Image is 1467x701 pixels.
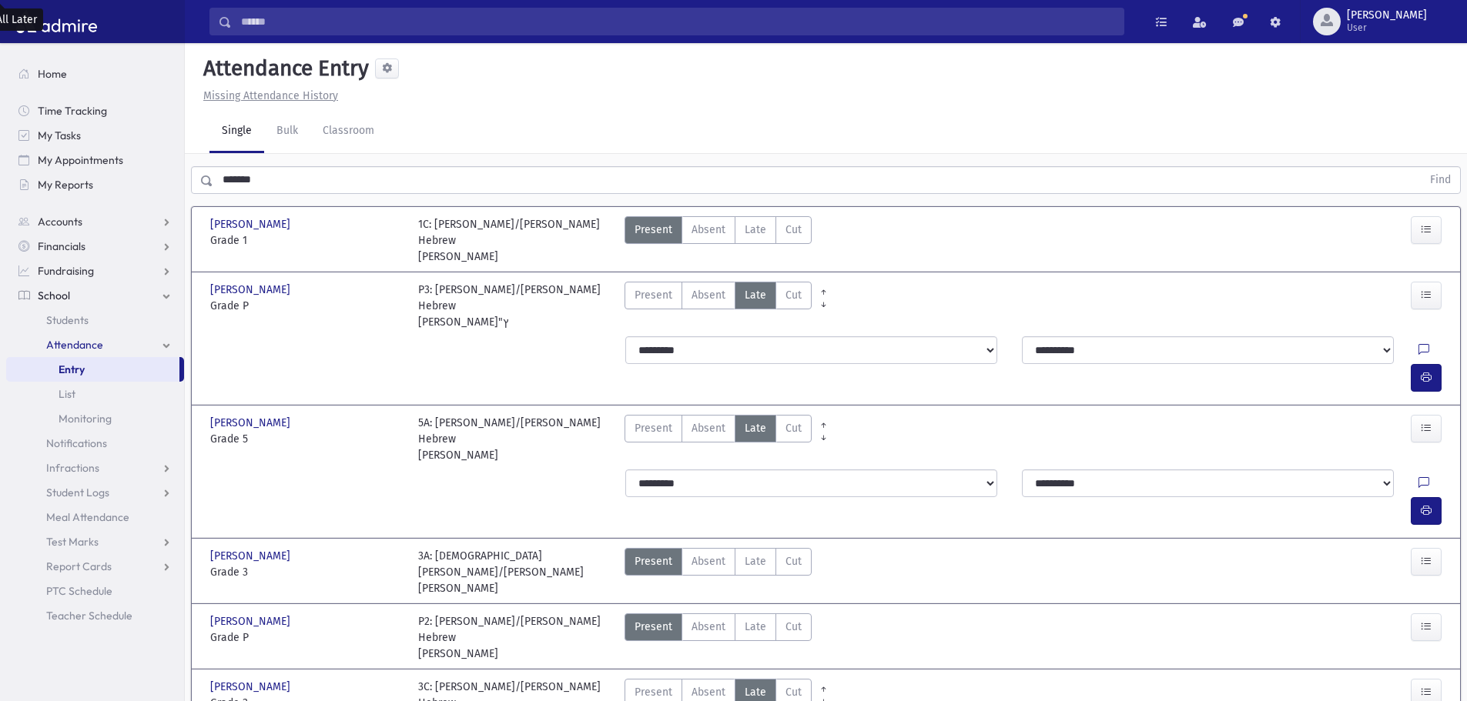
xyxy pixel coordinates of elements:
[6,123,184,148] a: My Tasks
[6,406,184,431] a: Monitoring
[59,412,112,426] span: Monitoring
[692,420,725,436] span: Absent
[203,89,338,102] u: Missing Attendance History
[785,619,802,635] span: Cut
[745,287,766,303] span: Late
[625,415,812,463] div: AttTypes
[46,461,99,475] span: Infractions
[625,613,812,662] div: AttTypes
[6,148,184,172] a: My Appointments
[785,222,802,238] span: Cut
[197,55,369,82] h5: Attendance Entry
[38,239,85,253] span: Financials
[210,548,293,564] span: [PERSON_NAME]
[46,338,103,352] span: Attendance
[6,431,184,456] a: Notifications
[418,613,611,662] div: P2: [PERSON_NAME]/[PERSON_NAME] Hebrew [PERSON_NAME]
[6,209,184,234] a: Accounts
[46,313,89,327] span: Students
[46,584,112,598] span: PTC Schedule
[38,129,81,142] span: My Tasks
[418,282,611,330] div: P3: [PERSON_NAME]/[PERSON_NAME] Hebrew [PERSON_NAME]"ץ
[6,554,184,579] a: Report Cards
[6,308,184,332] a: Students
[6,456,184,480] a: Infractions
[38,178,93,192] span: My Reports
[210,679,293,695] span: [PERSON_NAME]
[6,332,184,357] a: Attendance
[38,153,123,167] span: My Appointments
[38,264,94,278] span: Fundraising
[210,415,293,431] span: [PERSON_NAME]
[210,298,403,314] span: Grade P
[745,222,766,238] span: Late
[6,234,184,259] a: Financials
[210,431,403,447] span: Grade 5
[46,436,107,450] span: Notifications
[785,287,802,303] span: Cut
[46,559,112,573] span: Report Cards
[692,553,725,569] span: Absent
[692,287,725,303] span: Absent
[1421,167,1460,193] button: Find
[635,222,672,238] span: Present
[6,382,184,406] a: List
[6,172,184,197] a: My Reports
[38,289,70,302] span: School
[635,553,672,569] span: Present
[210,282,293,298] span: [PERSON_NAME]
[197,89,338,102] a: Missing Attendance History
[46,609,132,623] span: Teacher Schedule
[625,282,812,330] div: AttTypes
[38,215,82,229] span: Accounts
[6,529,184,554] a: Test Marks
[6,62,184,86] a: Home
[310,110,387,153] a: Classroom
[745,420,766,436] span: Late
[6,603,184,628] a: Teacher Schedule
[12,6,101,37] img: AdmirePro
[210,613,293,629] span: [PERSON_NAME]
[745,619,766,635] span: Late
[635,420,672,436] span: Present
[625,216,812,265] div: AttTypes
[692,619,725,635] span: Absent
[6,579,184,603] a: PTC Schedule
[418,216,611,265] div: 1C: [PERSON_NAME]/[PERSON_NAME] Hebrew [PERSON_NAME]
[6,98,184,123] a: Time Tracking
[38,104,107,118] span: Time Tracking
[6,505,184,529] a: Meal Attendance
[59,362,85,376] span: Entry
[6,357,179,382] a: Entry
[745,684,766,700] span: Late
[210,564,403,580] span: Grade 3
[210,216,293,232] span: [PERSON_NAME]
[210,232,403,249] span: Grade 1
[264,110,310,153] a: Bulk
[46,535,99,549] span: Test Marks
[210,629,403,646] span: Grade P
[785,553,802,569] span: Cut
[232,8,1124,35] input: Search
[692,684,725,700] span: Absent
[1347,22,1427,34] span: User
[635,684,672,700] span: Present
[6,283,184,308] a: School
[46,510,129,524] span: Meal Attendance
[745,553,766,569] span: Late
[38,67,67,81] span: Home
[418,415,611,463] div: 5A: [PERSON_NAME]/[PERSON_NAME] Hebrew [PERSON_NAME]
[6,480,184,505] a: Student Logs
[635,287,672,303] span: Present
[625,548,812,596] div: AttTypes
[418,548,611,596] div: 3A: [DEMOGRAPHIC_DATA][PERSON_NAME]/[PERSON_NAME] [PERSON_NAME]
[635,619,672,635] span: Present
[46,486,109,499] span: Student Logs
[209,110,264,153] a: Single
[1347,9,1427,22] span: [PERSON_NAME]
[692,222,725,238] span: Absent
[785,420,802,436] span: Cut
[59,387,75,401] span: List
[6,259,184,283] a: Fundraising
